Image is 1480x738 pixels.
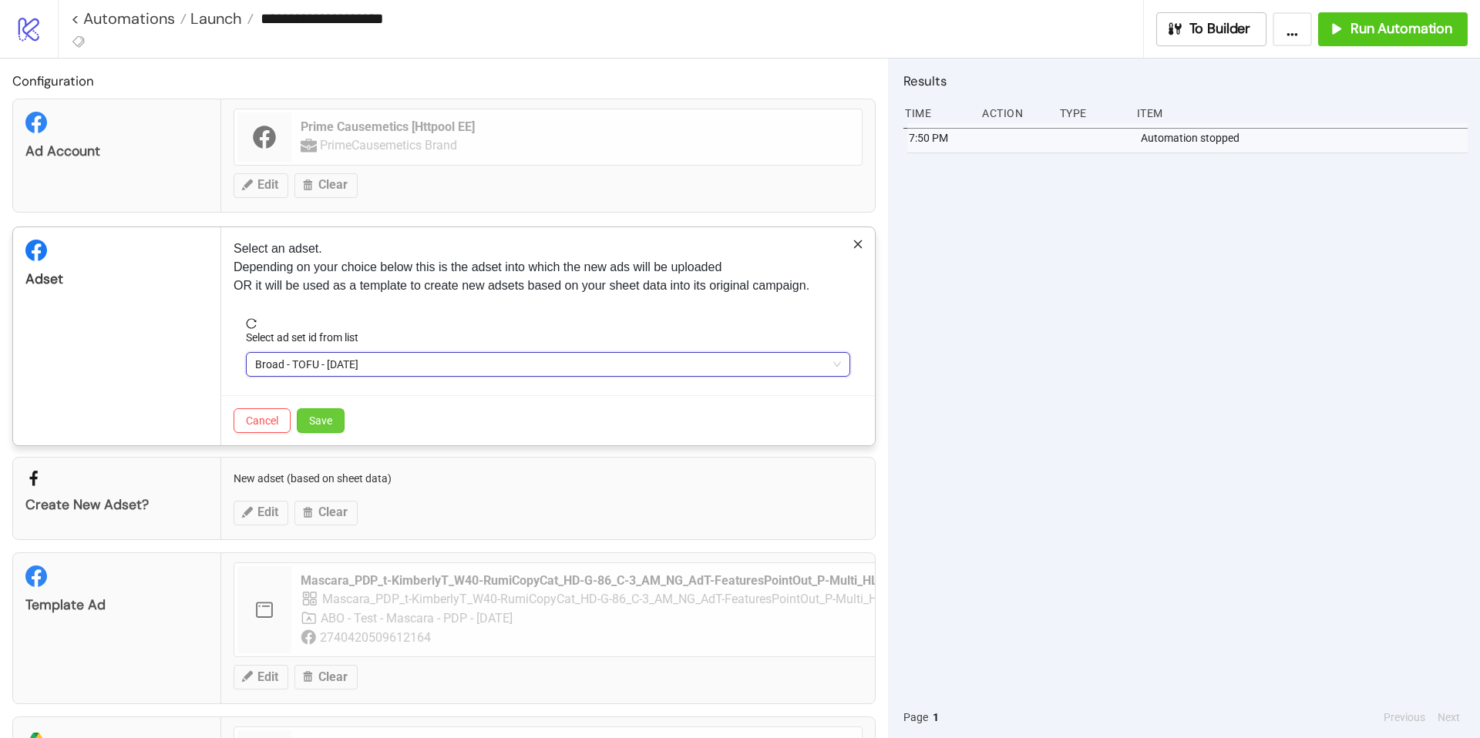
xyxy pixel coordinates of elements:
[234,240,863,295] p: Select an adset. Depending on your choice below this is the adset into which the new ads will be ...
[255,353,841,376] span: Broad - TOFU - 03.10.2025
[25,270,208,288] div: Adset
[187,8,242,29] span: Launch
[903,709,928,726] span: Page
[1273,12,1312,46] button: ...
[12,71,876,91] h2: Configuration
[903,71,1468,91] h2: Results
[297,408,345,433] button: Save
[1350,20,1452,38] span: Run Automation
[1433,709,1465,726] button: Next
[1135,99,1468,128] div: Item
[1156,12,1267,46] button: To Builder
[234,408,291,433] button: Cancel
[980,99,1047,128] div: Action
[246,414,278,427] span: Cancel
[853,239,863,250] span: close
[1058,99,1125,128] div: Type
[928,709,943,726] button: 1
[907,123,974,153] div: 7:50 PM
[1318,12,1468,46] button: Run Automation
[1139,123,1472,153] div: Automation stopped
[246,318,850,329] span: reload
[187,11,254,26] a: Launch
[309,414,332,427] span: Save
[246,329,368,346] label: Select ad set id from list
[1189,20,1251,38] span: To Builder
[1379,709,1430,726] button: Previous
[71,11,187,26] a: < Automations
[903,99,970,128] div: Time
